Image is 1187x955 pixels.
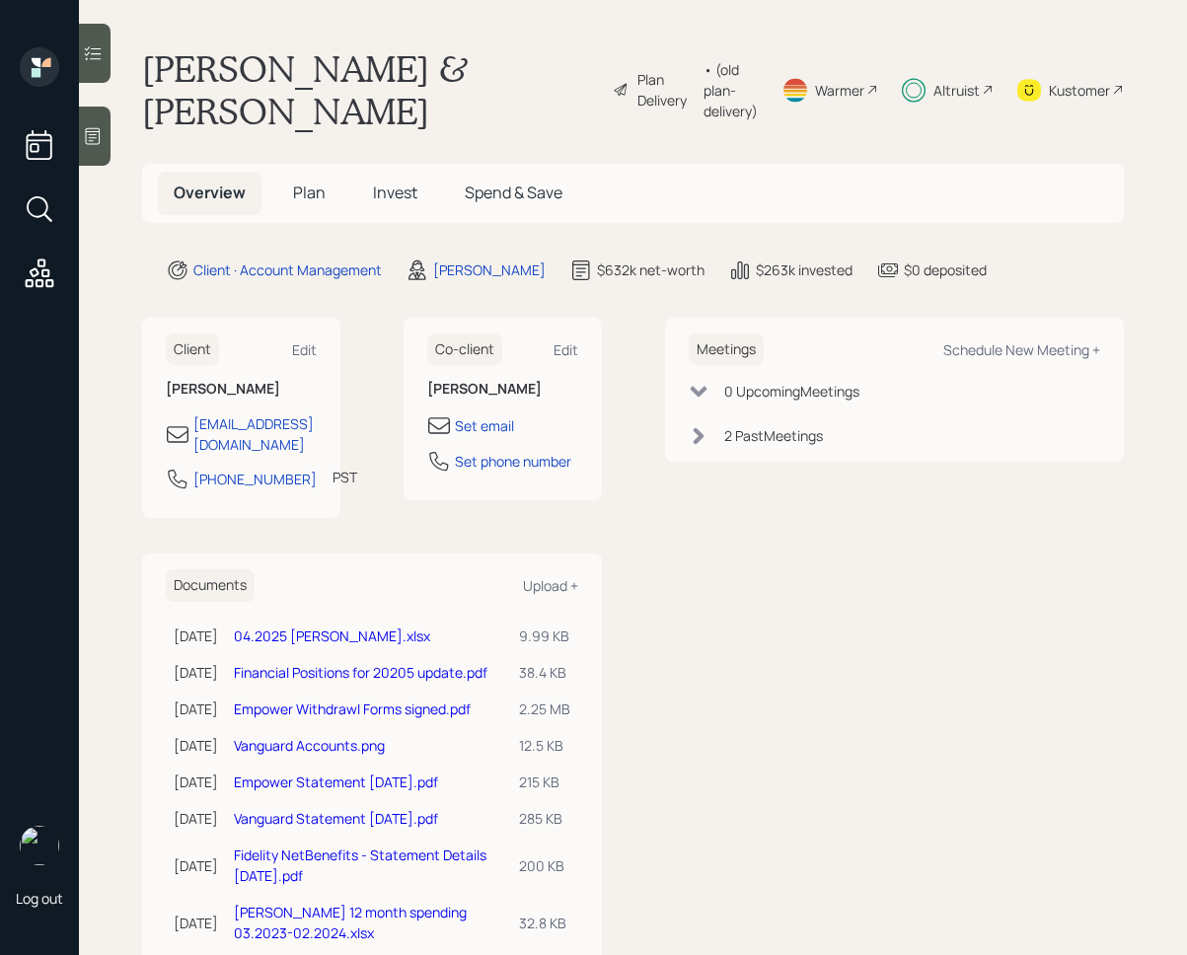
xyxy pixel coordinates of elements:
h6: Meetings [689,333,764,366]
a: Fidelity NetBenefits - Statement Details [DATE].pdf [234,845,486,885]
div: [PERSON_NAME] [433,259,546,280]
div: 285 KB [519,808,570,829]
a: Vanguard Statement [DATE].pdf [234,809,438,828]
div: [DATE] [174,855,218,876]
div: Upload + [523,576,578,595]
div: 2.25 MB [519,698,570,719]
div: Edit [554,340,578,359]
div: [EMAIL_ADDRESS][DOMAIN_NAME] [193,413,317,455]
h6: Documents [166,569,255,602]
div: Set email [455,415,514,436]
div: 9.99 KB [519,625,570,646]
div: Edit [292,340,317,359]
div: Altruist [933,80,980,101]
span: Plan [293,182,326,203]
div: 200 KB [519,855,570,876]
h6: Client [166,333,219,366]
div: Set phone number [455,451,571,472]
div: 38.4 KB [519,662,570,683]
div: Client · Account Management [193,259,382,280]
div: $632k net-worth [597,259,705,280]
div: 32.8 KB [519,913,570,933]
div: [DATE] [174,913,218,933]
div: Kustomer [1049,80,1110,101]
h6: [PERSON_NAME] [427,381,578,398]
a: 04.2025 [PERSON_NAME].xlsx [234,626,430,645]
a: [PERSON_NAME] 12 month spending 03.2023-02.2024.xlsx [234,903,467,942]
div: [DATE] [174,808,218,829]
div: [DATE] [174,735,218,756]
div: Log out [16,889,63,908]
span: Spend & Save [465,182,562,203]
div: 215 KB [519,771,570,792]
div: [DATE] [174,662,218,683]
a: Vanguard Accounts.png [234,736,385,755]
h6: [PERSON_NAME] [166,381,317,398]
h6: Co-client [427,333,502,366]
div: [DATE] [174,625,218,646]
a: Financial Positions for 20205 update.pdf [234,663,487,682]
img: retirable_logo.png [20,826,59,865]
span: Overview [174,182,246,203]
h1: [PERSON_NAME] & [PERSON_NAME] [142,47,597,132]
div: [PHONE_NUMBER] [193,469,317,489]
div: $263k invested [756,259,853,280]
a: Empower Withdrawl Forms signed.pdf [234,699,471,718]
div: $0 deposited [904,259,987,280]
div: Warmer [815,80,864,101]
div: Plan Delivery [637,69,694,110]
div: PST [333,467,357,487]
div: 0 Upcoming Meeting s [724,381,859,402]
div: [DATE] [174,771,218,792]
div: 2 Past Meeting s [724,425,823,446]
div: Schedule New Meeting + [943,340,1100,359]
span: Invest [373,182,417,203]
div: [DATE] [174,698,218,719]
div: • (old plan-delivery) [704,59,758,121]
a: Empower Statement [DATE].pdf [234,772,438,791]
div: 12.5 KB [519,735,570,756]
